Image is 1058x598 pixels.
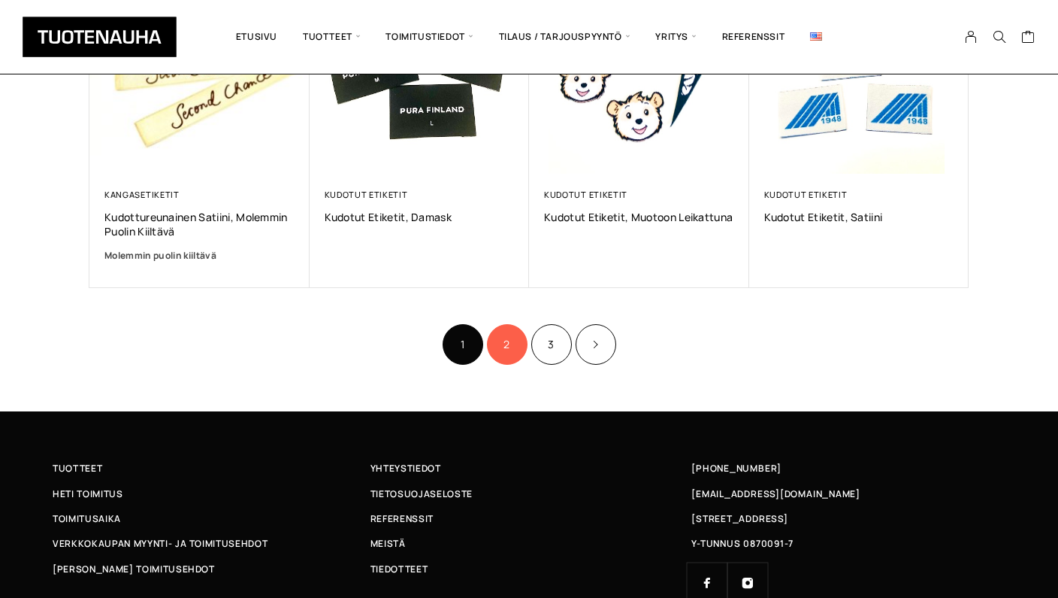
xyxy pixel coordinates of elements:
a: Kudotut etiketit, Damask [325,210,515,224]
span: Toimitustiedot [373,11,485,62]
span: Referenssit [370,511,434,527]
a: Kudotut etiketit [764,189,848,200]
a: Toimitusaika [53,511,370,527]
span: Heti toimitus [53,486,123,502]
a: Meistä [370,536,688,551]
a: Heti toimitus [53,486,370,502]
a: Tiedotteet [370,561,688,577]
a: Etusivu [223,11,290,62]
img: Tuotenauha Oy [23,17,177,57]
a: Verkkokaupan myynti- ja toimitusehdot [53,536,370,551]
span: Tuotteet [290,11,373,62]
a: Kudotut etiketit, muotoon leikattuna [544,210,734,224]
a: My Account [957,30,986,44]
b: Molemmin puolin kiiltävä [104,249,216,262]
a: Molemmin puolin kiiltävä [104,248,295,263]
span: Tietosuojaseloste [370,486,473,502]
img: English [810,32,822,41]
a: [PHONE_NUMBER] [691,460,781,476]
a: Kudotut etiketit, satiini [764,210,954,224]
a: Tietosuojaseloste [370,486,688,502]
span: Tiedotteet [370,561,428,577]
span: Toimitusaika [53,511,121,527]
a: Referenssit [370,511,688,527]
a: Sivu 3 [531,324,572,365]
nav: Product Pagination [89,322,969,366]
span: [STREET_ADDRESS] [691,511,787,527]
a: [EMAIL_ADDRESS][DOMAIN_NAME] [691,486,860,502]
a: Sivu 2 [487,324,527,365]
span: Tuotteet [53,460,102,476]
a: [PERSON_NAME] toimitusehdot [53,561,370,577]
a: Kudottureunainen satiini, molemmin puolin kiiltävä [104,210,295,238]
span: Verkkokaupan myynti- ja toimitusehdot [53,536,268,551]
a: Yhteystiedot [370,460,688,476]
a: Kangasetiketit [104,189,180,200]
span: Yritys [642,11,709,62]
a: Cart [1021,29,1035,47]
a: Referenssit [709,11,798,62]
a: Kudotut etiketit [325,189,408,200]
span: Yhteystiedot [370,460,441,476]
button: Search [985,30,1014,44]
span: Meistä [370,536,406,551]
span: Y-TUNNUS 0870091-7 [691,536,793,551]
a: Tuotteet [53,460,370,476]
span: Tilaus / Tarjouspyyntö [486,11,643,62]
span: Sivu 1 [443,324,483,365]
a: Kudotut etiketit [544,189,627,200]
span: [PERSON_NAME] toimitusehdot [53,561,215,577]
